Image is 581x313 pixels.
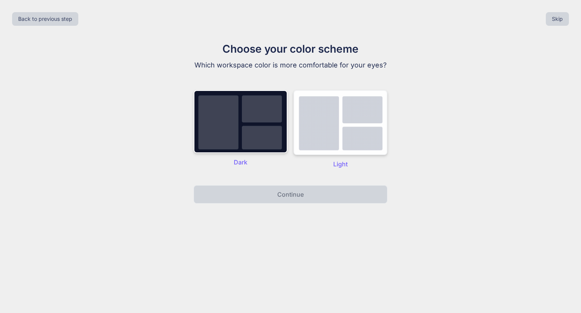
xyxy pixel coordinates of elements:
[294,160,387,169] p: Light
[277,190,304,199] p: Continue
[12,12,78,26] button: Back to previous step
[194,158,287,167] p: Dark
[294,90,387,155] img: dark
[546,12,569,26] button: Skip
[194,185,387,203] button: Continue
[163,60,418,70] p: Which workspace color is more comfortable for your eyes?
[194,90,287,153] img: dark
[163,41,418,57] h1: Choose your color scheme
